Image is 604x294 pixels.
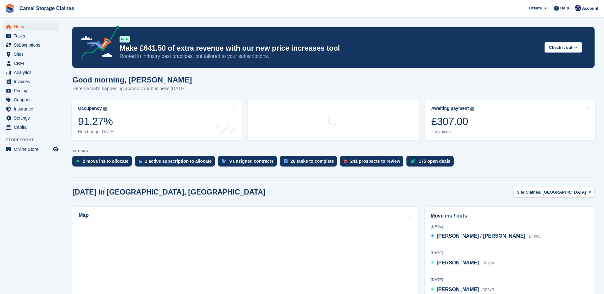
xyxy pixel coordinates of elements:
span: Tasks [14,31,52,40]
span: [PERSON_NAME] [437,287,479,292]
img: prospect-51fa495bee0391a8d652442698ab0144808aea92771e9ea1ae160a38d050c398.svg [344,159,347,163]
img: move_ins_to_allocate_icon-fdf77a2bb77ea45bf5b3d319d69a93e2d87916cf1d5bf7949dd705db3b84f3ca.svg [76,159,80,163]
h2: Move ins / outs [431,212,589,220]
img: price-adjustments-announcement-icon-8257ccfd72463d97f412b2fc003d46551f7dbcb40ab6d574587a9cd5c0d94... [75,25,119,61]
a: menu [3,123,59,132]
a: 2 move ins to allocate [72,156,135,170]
a: 1 active subscription to allocate [135,156,218,170]
a: Preview store [52,145,59,153]
div: NEW [120,36,130,42]
div: Occupancy [78,106,102,111]
a: 175 open deals [406,156,456,170]
div: No change [DATE] [78,129,115,134]
span: Help [560,5,569,11]
img: icon-info-grey-7440780725fd019a000dd9b08b2336e03edf1995a4989e88bcd33f0948082b44.svg [103,107,107,111]
a: [PERSON_NAME] DF34B [431,286,494,294]
a: menu [3,86,59,95]
a: Awaiting payment £307.00 2 invoices [425,100,595,140]
div: Awaiting payment [431,106,469,111]
p: ACTIONS [72,149,595,153]
span: Account [582,5,598,12]
a: menu [3,77,59,86]
img: Rod [575,5,581,11]
a: menu [3,105,59,113]
img: deal-1b604bf984904fb50ccaf53a9ad4b4a5d6e5aea283cecdc64d6e3604feb123c2.svg [410,159,416,163]
p: Rooted in industry best practices, but tailored to your subscriptions. [120,53,540,60]
div: 9 unsigned contracts [229,159,274,164]
span: Online Store [14,145,52,154]
a: menu [3,114,59,122]
span: Capital [14,123,52,132]
span: Create [529,5,542,11]
p: Here's what's happening across your business [DATE] [72,85,192,92]
span: Settings [14,114,52,122]
a: Camel Storage Claines [17,3,76,14]
img: contract_signature_icon-13c848040528278c33f63329250d36e43548de30e8caae1d1a13099fd9432cc5.svg [222,159,226,163]
a: menu [3,41,59,49]
a: menu [3,68,59,77]
span: Insurance [14,105,52,113]
span: CRM [14,59,52,68]
span: Coupons [14,95,52,104]
button: Site: Claines, [GEOGRAPHIC_DATA] [513,187,595,197]
div: 2 invoices [431,129,474,134]
span: Subscriptions [14,41,52,49]
div: 28 tasks to complete [291,159,334,164]
span: Home [14,22,52,31]
img: icon-info-grey-7440780725fd019a000dd9b08b2336e03edf1995a4989e88bcd33f0948082b44.svg [470,107,474,111]
div: [DATE] [431,277,589,283]
div: 1 active subscription to allocate [145,159,212,164]
div: [DATE] [431,250,589,256]
a: Occupancy 91.27% No change [DATE] [72,100,242,140]
h2: Map [79,212,89,218]
span: DF26A [483,261,494,265]
img: task-75834270c22a3079a89374b754ae025e5fb1db73e45f91037f5363f120a921f8.svg [284,159,288,163]
h2: [DATE] in [GEOGRAPHIC_DATA], [GEOGRAPHIC_DATA] [72,188,266,196]
div: 2 move ins to allocate [83,159,129,164]
div: 241 prospects to review [350,159,400,164]
a: menu [3,31,59,40]
div: 175 open deals [419,159,450,164]
a: 9 unsigned contracts [218,156,280,170]
a: menu [3,50,59,59]
a: 28 tasks to complete [280,156,340,170]
a: menu [3,95,59,104]
span: Invoices [14,77,52,86]
img: stora-icon-8386f47178a22dfd0bd8f6a31ec36ba5ce8667c1dd55bd0f319d3a0aa187defe.svg [5,4,14,13]
img: active_subscription_to_allocate_icon-d502201f5373d7db506a760aba3b589e785aa758c864c3986d89f69b8ff3... [139,159,142,163]
a: 241 prospects to review [340,156,406,170]
a: menu [3,22,59,31]
span: Storefront [6,137,63,143]
div: £307.00 [431,115,474,128]
div: [DATE] [431,223,589,229]
span: Sites [14,50,52,59]
span: Site: [517,189,526,195]
p: Make £641.50 of extra revenue with our new price increases tool [120,44,540,53]
a: menu [3,145,59,154]
span: Pricing [14,86,52,95]
span: [PERSON_NAME] / [PERSON_NAME] [437,233,525,239]
span: Analytics [14,68,52,77]
span: [PERSON_NAME] [437,260,479,265]
span: DF34B [483,288,494,292]
a: menu [3,59,59,68]
span: Claines, [GEOGRAPHIC_DATA] [526,189,586,195]
h1: Good morning, [PERSON_NAME] [72,76,192,84]
span: DF005 [529,234,540,239]
a: [PERSON_NAME] / [PERSON_NAME] DF005 [431,232,540,240]
div: 91.27% [78,115,115,128]
a: [PERSON_NAME] DF26A [431,259,494,267]
button: Check it out → [545,42,582,53]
